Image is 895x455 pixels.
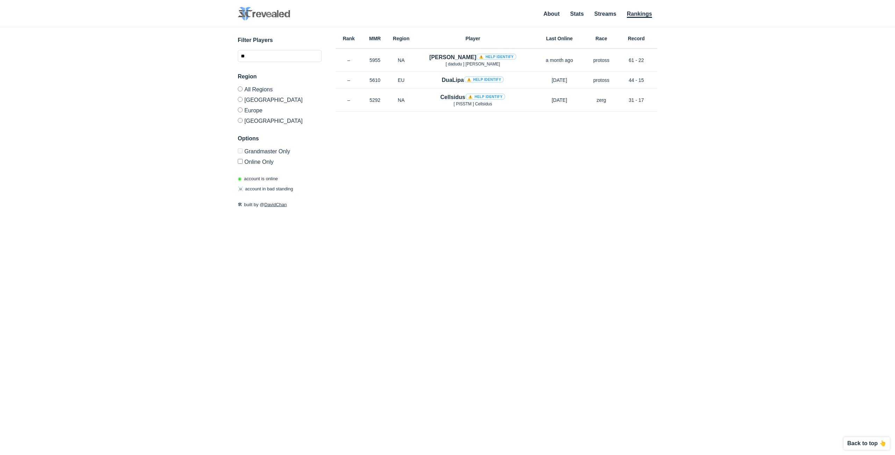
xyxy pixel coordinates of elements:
[476,54,516,60] a: ⚠️ Help identify
[388,97,414,104] p: NA
[531,57,587,64] p: a month ago
[441,93,506,101] h4: Cellsidus
[388,77,414,84] p: EU
[615,57,657,64] p: 61 - 22
[414,36,531,41] h6: Player
[238,36,322,44] h3: Filter Players
[238,202,242,207] span: 🛠
[336,97,362,104] p: –
[238,185,293,192] p: account in bad standing
[238,118,243,123] input: [GEOGRAPHIC_DATA]
[388,36,414,41] h6: Region
[238,175,278,182] p: account is online
[264,202,287,207] a: DavidChan
[238,148,322,156] label: Only Show accounts currently in Grandmaster
[627,11,652,18] a: Rankings
[615,97,657,104] p: 31 - 17
[336,57,362,64] p: –
[453,101,492,106] span: [ PISSTM ] Cellsidus
[587,97,615,104] p: zerg
[362,36,388,41] h6: MMR
[238,159,243,164] input: Online Only
[336,77,362,84] p: –
[615,77,657,84] p: 44 - 15
[587,57,615,64] p: protoss
[531,97,587,104] p: [DATE]
[238,201,322,208] p: built by @
[238,186,243,191] span: ☠️
[429,53,516,61] h4: [PERSON_NAME]
[238,105,322,115] label: Europe
[570,11,584,17] a: Stats
[238,7,290,21] img: SC2 Revealed
[238,94,322,105] label: [GEOGRAPHIC_DATA]
[531,36,587,41] h6: Last Online
[362,77,388,84] p: 5610
[446,62,500,66] span: [ dadudu ] [PERSON_NAME]
[362,57,388,64] p: 5955
[238,72,322,81] h3: Region
[465,93,506,100] a: ⚠️ Help identify
[531,77,587,84] p: [DATE]
[388,57,414,64] p: NA
[615,36,657,41] h6: Record
[238,134,322,143] h3: Options
[336,36,362,41] h6: Rank
[587,77,615,84] p: protoss
[238,86,322,94] label: All Regions
[544,11,560,17] a: About
[238,97,243,102] input: [GEOGRAPHIC_DATA]
[594,11,616,17] a: Streams
[238,86,243,91] input: All Regions
[238,148,243,153] input: Grandmaster Only
[238,115,322,124] label: [GEOGRAPHIC_DATA]
[442,76,504,84] h4: DuaLipa
[238,156,322,165] label: Only show accounts currently laddering
[362,97,388,104] p: 5292
[238,176,242,181] span: ◉
[587,36,615,41] h6: Race
[847,441,886,446] p: Back to top 👆
[464,76,504,83] a: ⚠️ Help identify
[238,107,243,112] input: Europe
